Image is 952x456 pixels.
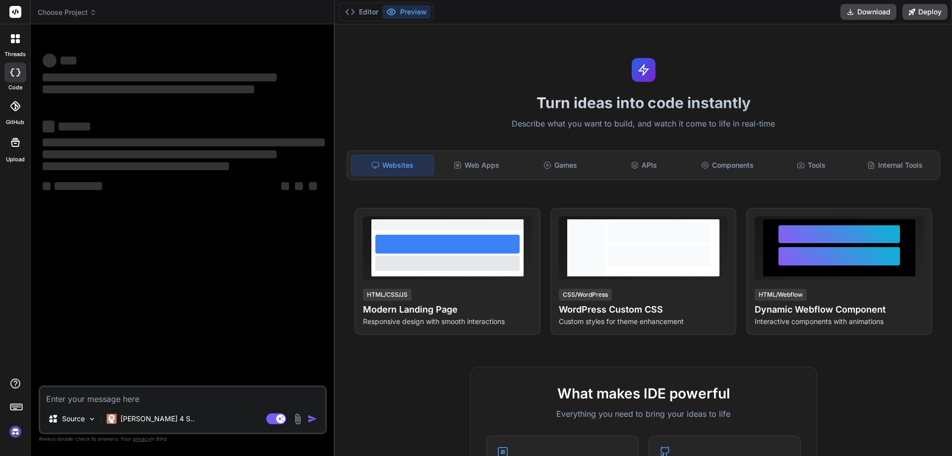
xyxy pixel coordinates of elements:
[43,182,51,190] span: ‌
[309,182,317,190] span: ‌
[38,7,97,17] span: Choose Project
[486,408,801,420] p: Everything you need to bring your ideas to life
[363,289,412,301] div: HTML/CSS/JS
[840,4,896,20] button: Download
[43,85,254,93] span: ‌
[436,155,518,176] div: Web Apps
[55,182,102,190] span: ‌
[107,414,117,424] img: Claude 4 Sonnet
[7,423,24,440] img: signin
[755,303,924,317] h4: Dynamic Webflow Component
[341,94,946,112] h1: Turn ideas into code instantly
[854,155,936,176] div: Internal Tools
[43,121,55,132] span: ‌
[60,57,76,65] span: ‌
[295,182,303,190] span: ‌
[351,155,434,176] div: Websites
[559,317,728,326] p: Custom styles for theme enhancement
[486,383,801,404] h2: What makes IDE powerful
[771,155,852,176] div: Tools
[363,303,532,317] h4: Modern Landing Page
[39,434,327,444] p: Always double-check its answers. Your in Bind
[292,413,303,425] img: attachment
[520,155,601,176] div: Games
[603,155,685,176] div: APIs
[43,54,57,67] span: ‌
[687,155,769,176] div: Components
[59,123,90,130] span: ‌
[307,414,317,424] img: icon
[382,5,431,19] button: Preview
[363,317,532,326] p: Responsive design with smooth interactions
[6,118,24,127] label: GitHub
[43,162,229,170] span: ‌
[341,5,382,19] button: Editor
[755,289,807,301] div: HTML/Webflow
[43,138,325,146] span: ‌
[559,303,728,317] h4: WordPress Custom CSS
[133,436,151,442] span: privacy
[88,415,96,423] img: Pick Models
[755,317,924,326] p: Interactive components with animations
[43,73,277,81] span: ‌
[281,182,289,190] span: ‌
[43,150,277,158] span: ‌
[902,4,948,20] button: Deploy
[559,289,612,301] div: CSS/WordPress
[120,414,194,424] p: [PERSON_NAME] 4 S..
[62,414,85,424] p: Source
[4,50,26,59] label: threads
[341,118,946,130] p: Describe what you want to build, and watch it come to life in real-time
[6,155,25,164] label: Upload
[8,83,22,92] label: code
